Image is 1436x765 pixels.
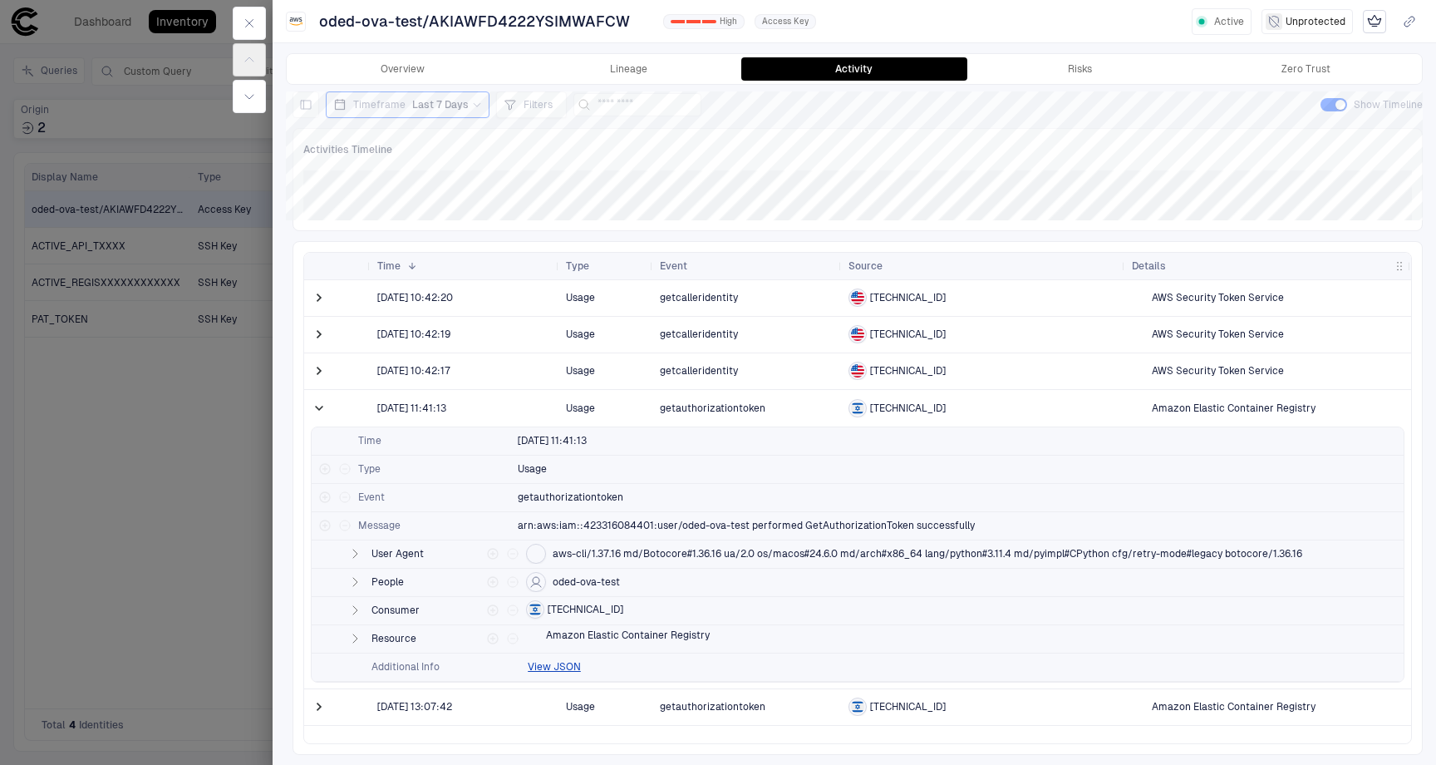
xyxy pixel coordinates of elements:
[518,491,623,504] span: getauthorizationtoken
[529,603,542,616] div: Israel
[318,459,332,479] div: Filter for value
[870,364,946,378] span: [TECHNICAL_ID]
[566,281,647,314] span: Usage
[851,291,864,304] div: United States
[371,632,479,645] span: Resource
[1281,62,1330,76] div: Zero Trust
[358,434,508,447] span: Time
[566,259,589,273] span: Type
[566,318,647,351] span: Usage
[303,143,392,156] span: Activities Timeline
[1354,98,1423,111] span: Show Timeline
[566,354,647,387] span: Usage
[528,660,581,674] button: View JSON
[870,700,946,713] span: [TECHNICAL_ID]
[377,364,450,378] div: 9/3/2025 08:42:17 (GMT+00:00 UTC)
[518,434,587,447] span: [DATE] 11:41:13
[486,629,499,649] div: Filter for value
[1132,259,1166,273] span: Details
[851,364,864,378] img: US
[377,700,452,713] div: 9/1/2025 11:07:42 (GMT+00:00 UTC)
[1068,62,1092,76] div: Risks
[1363,10,1386,33] div: Mark as Crown Jewel
[660,259,687,273] span: Event
[1152,364,1284,378] span: AWS Security Token Service
[660,402,765,414] span: getauthorizationtoken
[290,57,516,81] button: Overview
[514,456,570,482] button: Usage
[319,12,630,32] span: oded-ova-test/AKIAWFD4222YSIMWAFCW
[318,516,332,535] div: Filter for value
[371,660,521,674] span: Additional Info
[377,364,450,378] span: [DATE] 10:42:17
[486,544,499,564] div: Filter for value
[660,292,738,304] span: getcalleridentity
[848,259,883,273] span: Source
[851,328,864,341] div: United States
[1152,291,1284,304] span: AWS Security Token Service
[353,98,406,111] span: Timeframe
[377,402,446,415] div: 9/2/2025 09:41:13 (GMT+00:00 UTC)
[506,572,519,592] div: Filter out value
[553,575,620,589] span: oded-ova-test
[377,700,452,713] span: [DATE] 13:07:42
[686,20,701,23] div: 1
[660,328,738,340] span: getcalleridentity
[377,291,453,304] span: [DATE] 10:42:20
[486,572,499,592] div: Filter for value
[358,462,508,476] span: Type
[316,8,653,35] button: oded-ova-test/AKIAWFD4222YSIMWAFCW
[377,328,450,341] div: 9/3/2025 08:42:19 (GMT+00:00 UTC)
[518,434,587,447] div: 9/2/2025 09:41:13 (GMT+00:00 UTC)
[514,484,647,511] button: getauthorizationtoken
[514,427,610,454] button: 9/2/2025 09:41:13 (GMT+00:00 UTC)
[566,690,647,723] span: Usage
[289,15,302,28] div: AWS
[870,328,946,341] span: [TECHNICAL_ID]
[412,98,469,111] span: Last 7 Days
[720,16,737,27] span: High
[851,364,864,378] div: United States
[851,700,864,713] img: IL
[506,629,519,649] div: Filter out value
[377,402,446,415] span: [DATE] 11:41:13
[702,20,716,23] div: 2
[371,575,479,589] span: People
[293,91,326,118] div: Show View Panel
[851,328,864,341] img: US
[566,392,647,425] span: Usage
[377,291,453,304] div: 9/3/2025 08:42:20 (GMT+00:00 UTC)
[660,701,765,713] span: getauthorizationtoken
[486,600,499,620] div: Filter for value
[762,16,809,27] span: Access Key
[338,516,352,535] div: Filter out value
[548,603,623,616] span: [TECHNICAL_ID]
[377,328,450,341] span: [DATE] 10:42:19
[870,291,946,304] span: [TECHNICAL_ID]
[851,402,864,415] div: Israel
[371,604,479,617] span: Consumer
[371,547,479,560] span: User Agent
[514,512,998,539] button: arn:aws:iam::423316084401:user/oded-ova-test performed GetAuthorizationToken successfully
[338,459,352,479] div: Filter out value
[516,57,742,81] button: Lineage
[518,519,975,532] span: arn:aws:iam::423316084401:user/oded-ova-test performed GetAuthorizationToken successfully
[529,603,542,616] img: IL
[377,259,401,273] span: Time
[358,491,508,504] span: Event
[338,487,352,507] div: Filter out value
[741,57,967,81] button: Activity
[851,700,864,713] div: Israel
[546,629,710,642] span: Amazon Elastic Container Registry
[660,365,738,377] span: getcalleridentity
[870,402,946,415] span: [TECHNICAL_ID]
[506,544,519,564] div: Filter out value
[358,519,508,532] span: Message
[553,547,1302,560] span: aws-cli/1.37.16 md/Botocore#1.36.16 ua/2.0 os/macos#24.6.0 md/arch#x86_64 lang/python#3.11.4 md/p...
[851,291,864,304] img: US
[1286,15,1345,28] span: Unprotected
[506,600,519,620] div: Filter out value
[1152,700,1316,713] span: Amazon Elastic Container Registry
[518,462,547,476] span: Usage
[1152,328,1284,341] span: AWS Security Token Service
